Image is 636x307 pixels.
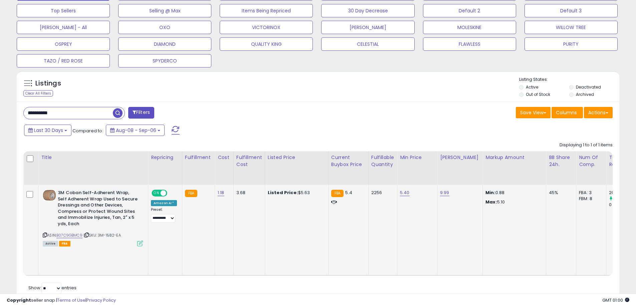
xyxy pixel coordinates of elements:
div: Fulfillment [185,154,212,161]
div: Num of Comp. [579,154,603,168]
b: 3M Coban Self-Adherent Wrap, Self Adherent Wrap Used to Secure Dressings and Other Devices, Compr... [58,190,139,228]
div: FBM: 8 [579,196,601,202]
div: Fulfillment Cost [236,154,262,168]
button: [PERSON_NAME] [321,21,414,34]
div: 45% [549,190,571,196]
div: Listed Price [268,154,326,161]
div: Displaying 1 to 1 of 1 items [560,142,613,148]
div: Fulfillable Quantity [371,154,394,168]
span: OFF [166,190,177,196]
p: 5.10 [485,199,541,205]
button: Selling @ Max [118,4,211,17]
div: 2028.05 [609,190,636,196]
img: 51y-ddGtzhL._SL40_.jpg [43,190,56,201]
button: MOLESKINE [423,21,516,34]
button: DIAMOND [118,37,211,51]
button: SPYDERCO [118,54,211,67]
label: Archived [576,92,594,97]
button: OSPREY [17,37,110,51]
strong: Max: [485,199,497,205]
div: Cost [218,154,231,161]
button: PURITY [524,37,618,51]
span: FBA [59,241,70,247]
span: ON [152,190,161,196]
a: 1.18 [218,189,224,196]
div: 2256 [371,190,392,196]
a: 5.40 [400,189,410,196]
div: [PERSON_NAME] [440,154,480,161]
button: Default 3 [524,4,618,17]
button: Save View [516,107,551,118]
h5: Listings [35,79,61,88]
span: Columns [556,109,577,116]
div: 3.68 [236,190,260,196]
a: Privacy Policy [86,297,116,303]
button: FLAWLESS [423,37,516,51]
p: 0.88 [485,190,541,196]
a: Terms of Use [57,297,85,303]
button: VICTORINOX [220,21,313,34]
span: Last 30 Days [34,127,63,134]
div: Preset: [151,207,177,222]
button: [PERSON_NAME] - All [17,21,110,34]
div: Repricing [151,154,179,161]
span: 2025-10-7 01:00 GMT [602,297,629,303]
span: Compared to: [72,128,103,134]
small: FBA [185,190,197,197]
a: B07C9GBMC9 [56,233,82,238]
button: Aug-08 - Sep-06 [106,125,165,136]
button: Default 2 [423,4,516,17]
strong: Copyright [7,297,31,303]
button: QUALITY KING [220,37,313,51]
div: Min Price [400,154,434,161]
button: Filters [128,107,154,119]
button: 30 Day Decrease [321,4,414,17]
button: Last 30 Days [24,125,71,136]
small: FBA [331,190,344,197]
button: Actions [584,107,613,118]
div: Total Rev. [609,154,633,168]
button: WILLOW TREE [524,21,618,34]
div: Title [41,154,145,161]
button: OXO [118,21,211,34]
b: Listed Price: [268,189,298,196]
p: Listing States: [519,76,619,83]
label: Out of Stock [526,92,550,97]
div: FBA: 3 [579,190,601,196]
label: Active [526,84,538,90]
div: 0 [609,202,636,208]
button: Top Sellers [17,4,110,17]
button: Items Being Repriced [220,4,313,17]
div: Current Buybox Price [331,154,366,168]
button: CELESTIAL [321,37,414,51]
strong: Min: [485,189,495,196]
span: All listings currently available for purchase on Amazon [43,241,58,247]
div: Clear All Filters [23,90,53,97]
span: Show: entries [28,285,76,291]
span: 5.4 [345,189,352,196]
div: BB Share 24h. [549,154,573,168]
div: Amazon AI * [151,200,177,206]
button: TAZO / RED ROSE [17,54,110,67]
span: | SKU: 3M-1582-EA [83,233,121,238]
button: Columns [552,107,583,118]
div: Markup Amount [485,154,543,161]
a: 9.99 [440,189,449,196]
label: Deactivated [576,84,601,90]
span: Aug-08 - Sep-06 [116,127,156,134]
div: ASIN: [43,190,143,246]
div: $5.63 [268,190,323,196]
div: seller snap | | [7,297,116,304]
